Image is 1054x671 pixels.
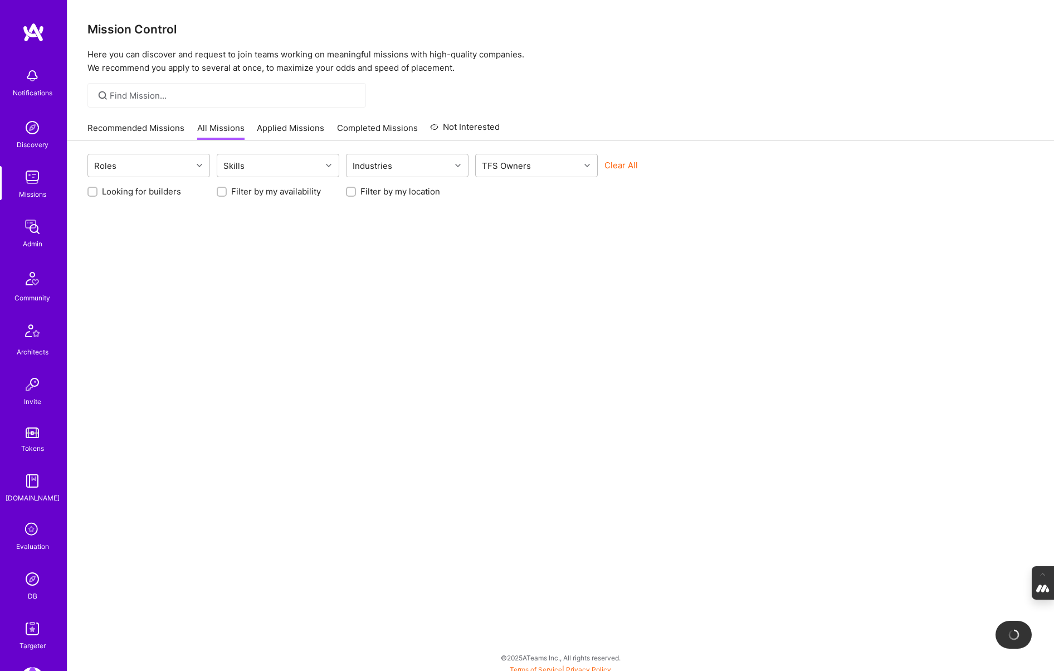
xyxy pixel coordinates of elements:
[337,122,418,140] a: Completed Missions
[479,158,534,174] div: TFS Owners
[584,163,590,168] i: icon Chevron
[221,158,247,174] div: Skills
[21,65,43,87] img: bell
[13,87,52,99] div: Notifications
[21,373,43,396] img: Invite
[28,590,37,602] div: DB
[102,186,181,197] label: Looking for builders
[21,443,44,454] div: Tokens
[21,216,43,238] img: admin teamwork
[110,90,358,101] input: Find Mission...
[17,139,48,150] div: Discovery
[22,22,45,42] img: logo
[326,163,331,168] i: icon Chevron
[21,617,43,640] img: Skill Targeter
[1008,629,1019,640] img: loading
[231,186,321,197] label: Filter by my availability
[22,519,43,541] i: icon SelectionTeam
[91,158,119,174] div: Roles
[21,116,43,139] img: discovery
[19,319,46,346] img: Architects
[19,188,46,200] div: Missions
[604,159,638,171] button: Clear All
[17,346,48,358] div: Architects
[87,48,1034,75] p: Here you can discover and request to join teams working on meaningful missions with high-quality ...
[21,166,43,188] img: teamwork
[96,89,109,102] i: icon SearchGrey
[197,122,245,140] a: All Missions
[87,22,1034,36] h3: Mission Control
[6,492,60,504] div: [DOMAIN_NAME]
[360,186,440,197] label: Filter by my location
[430,120,500,140] a: Not Interested
[14,292,50,304] div: Community
[87,122,184,140] a: Recommended Missions
[19,265,46,292] img: Community
[26,427,39,438] img: tokens
[16,541,49,552] div: Evaluation
[257,122,324,140] a: Applied Missions
[21,568,43,590] img: Admin Search
[21,470,43,492] img: guide book
[455,163,461,168] i: icon Chevron
[24,396,41,407] div: Invite
[19,640,46,651] div: Targeter
[350,158,395,174] div: Industries
[23,238,42,250] div: Admin
[197,163,202,168] i: icon Chevron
